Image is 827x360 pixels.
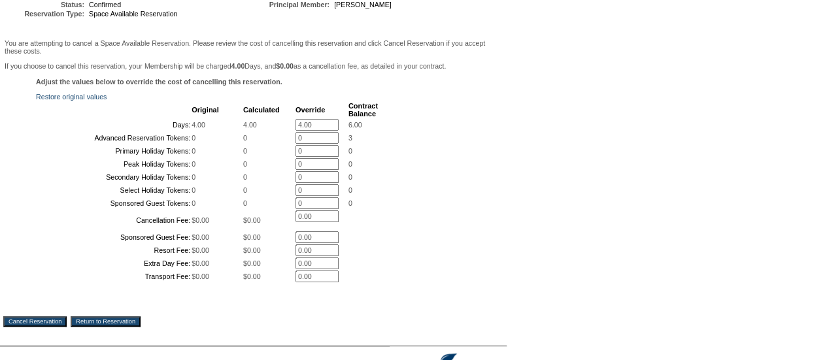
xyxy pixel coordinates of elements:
span: 0 [192,186,195,194]
span: Space Available Reservation [89,10,177,18]
b: Calculated [243,106,280,114]
span: 0 [243,199,247,207]
input: Cancel Reservation [3,316,67,327]
td: Status: [6,1,84,8]
td: Secondary Holiday Tokens: [37,171,190,183]
p: You are attempting to cancel a Space Available Reservation. Please review the cost of cancelling ... [5,39,502,55]
span: 4.00 [243,121,257,129]
td: Advanced Reservation Tokens: [37,132,190,144]
td: Peak Holiday Tokens: [37,158,190,170]
span: 0 [192,134,195,142]
span: [PERSON_NAME] [334,1,392,8]
b: Contract Balance [348,102,378,118]
td: Cancellation Fee: [37,210,190,230]
span: $0.00 [192,272,209,280]
td: Reservation Type: [6,10,84,18]
td: Extra Day Fee: [37,257,190,269]
span: 0 [243,186,247,194]
b: $0.00 [276,62,294,70]
span: 6.00 [348,121,362,129]
td: Select Holiday Tokens: [37,184,190,196]
span: $0.00 [243,259,261,267]
span: 0 [348,173,352,181]
span: $0.00 [243,246,261,254]
b: 4.00 [231,62,245,70]
td: Days: [37,119,190,131]
span: 4.00 [192,121,205,129]
b: Original [192,106,219,114]
td: Principal Member: [251,1,329,8]
span: Confirmed [89,1,121,8]
span: $0.00 [243,272,261,280]
a: Restore original values [36,93,107,101]
span: $0.00 [192,246,209,254]
td: Transport Fee: [37,270,190,282]
p: If you choose to cancel this reservation, your Membership will be charged Days, and as a cancella... [5,62,502,70]
span: 0 [348,160,352,168]
input: Return to Reservation [71,316,141,327]
span: $0.00 [192,216,209,224]
span: 0 [348,199,352,207]
td: Sponsored Guest Tokens: [37,197,190,209]
span: 0 [243,147,247,155]
span: 0 [192,199,195,207]
span: 0 [192,160,195,168]
b: Override [295,106,325,114]
span: 0 [243,160,247,168]
td: Sponsored Guest Fee: [37,231,190,243]
span: $0.00 [192,233,209,241]
span: $0.00 [192,259,209,267]
span: $0.00 [243,233,261,241]
span: $0.00 [243,216,261,224]
span: 0 [348,147,352,155]
td: Resort Fee: [37,244,190,256]
span: 0 [192,147,195,155]
span: 3 [348,134,352,142]
span: 0 [348,186,352,194]
span: 0 [243,173,247,181]
b: Adjust the values below to override the cost of cancelling this reservation. [36,78,282,86]
span: 0 [243,134,247,142]
span: 0 [192,173,195,181]
td: Primary Holiday Tokens: [37,145,190,157]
